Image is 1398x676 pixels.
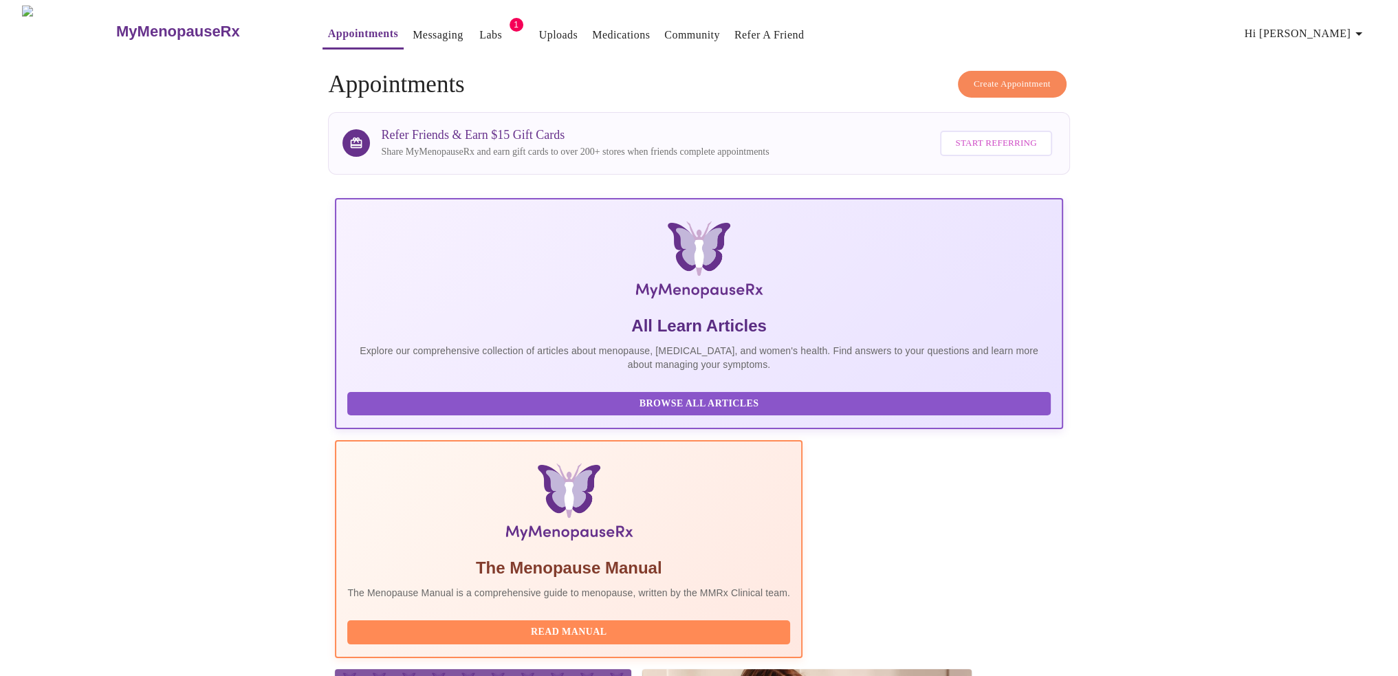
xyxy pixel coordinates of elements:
button: Medications [587,21,655,49]
button: Create Appointment [958,71,1067,98]
img: MyMenopauseRx Logo [22,6,115,57]
p: Explore our comprehensive collection of articles about menopause, [MEDICAL_DATA], and women's hea... [347,344,1050,371]
a: Browse All Articles [347,397,1053,408]
button: Community [659,21,725,49]
h5: All Learn Articles [347,315,1050,337]
a: Uploads [539,25,578,45]
h3: MyMenopauseRx [116,23,240,41]
a: Medications [592,25,650,45]
h4: Appointments [328,71,1069,98]
p: The Menopause Manual is a comprehensive guide to menopause, written by the MMRx Clinical team. [347,586,790,600]
button: Refer a Friend [729,21,810,49]
a: MyMenopauseRx [115,8,295,56]
button: Uploads [534,21,584,49]
span: Start Referring [955,135,1036,151]
h5: The Menopause Manual [347,557,790,579]
a: Community [664,25,720,45]
button: Start Referring [940,131,1051,156]
a: Appointments [328,24,398,43]
span: 1 [510,18,523,32]
a: Refer a Friend [734,25,805,45]
button: Hi [PERSON_NAME] [1239,20,1373,47]
a: Read Manual [347,625,794,637]
a: Labs [479,25,502,45]
span: Create Appointment [974,76,1051,92]
img: MyMenopauseRx Logo [457,221,941,304]
span: Hi [PERSON_NAME] [1245,24,1367,43]
button: Browse All Articles [347,392,1050,416]
span: Read Manual [361,624,776,641]
a: Messaging [413,25,463,45]
button: Appointments [323,20,404,50]
img: Menopause Manual [417,464,719,546]
span: Browse All Articles [361,395,1036,413]
p: Share MyMenopauseRx and earn gift cards to over 200+ stores when friends complete appointments [381,145,769,159]
h3: Refer Friends & Earn $15 Gift Cards [381,128,769,142]
button: Labs [469,21,513,49]
button: Messaging [407,21,468,49]
button: Read Manual [347,620,790,644]
a: Start Referring [937,124,1055,163]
